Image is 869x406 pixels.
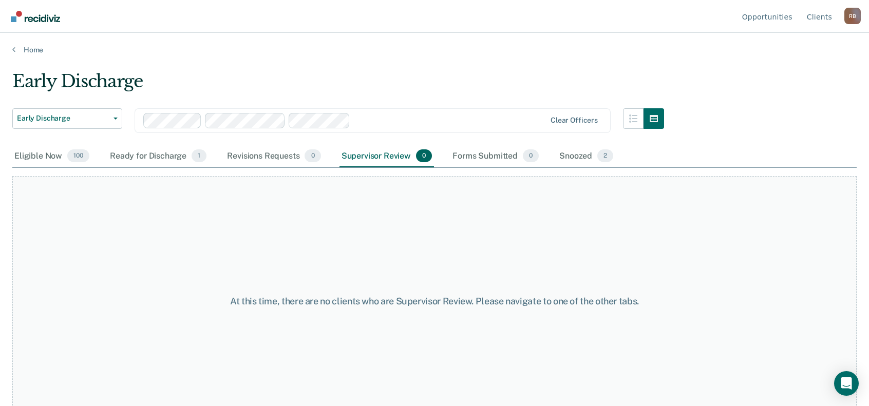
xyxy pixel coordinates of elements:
[416,149,432,163] span: 0
[844,8,861,24] button: Profile dropdown button
[305,149,320,163] span: 0
[12,45,857,54] a: Home
[11,11,60,22] img: Recidiviz
[450,145,541,168] div: Forms Submitted0
[523,149,539,163] span: 0
[12,145,91,168] div: Eligible Now100
[225,145,323,168] div: Revisions Requests0
[557,145,615,168] div: Snoozed2
[834,371,859,396] div: Open Intercom Messenger
[224,296,646,307] div: At this time, there are no clients who are Supervisor Review. Please navigate to one of the other...
[844,8,861,24] div: R B
[67,149,89,163] span: 100
[339,145,434,168] div: Supervisor Review0
[108,145,209,168] div: Ready for Discharge1
[551,116,598,125] div: Clear officers
[192,149,206,163] span: 1
[12,71,664,100] div: Early Discharge
[597,149,613,163] span: 2
[17,114,109,123] span: Early Discharge
[12,108,122,129] button: Early Discharge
